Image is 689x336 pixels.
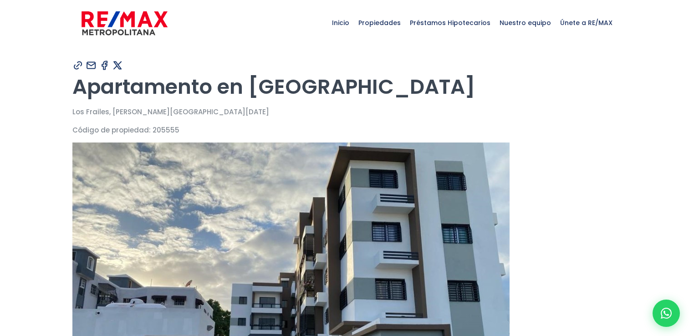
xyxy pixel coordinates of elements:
p: Los Frailes, [PERSON_NAME][GEOGRAPHIC_DATA][DATE] [72,106,617,117]
img: Compartir [72,60,84,71]
img: remax-metropolitana-logo [82,10,168,37]
h1: Apartamento en [GEOGRAPHIC_DATA] [72,74,617,99]
span: Propiedades [354,9,405,36]
span: Préstamos Hipotecarios [405,9,495,36]
img: Compartir [99,60,110,71]
img: Compartir [86,60,97,71]
span: Código de propiedad: [72,125,151,135]
span: Inicio [327,9,354,36]
span: Únete a RE/MAX [556,9,617,36]
img: Compartir [112,60,123,71]
span: 205555 [153,125,179,135]
span: Nuestro equipo [495,9,556,36]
